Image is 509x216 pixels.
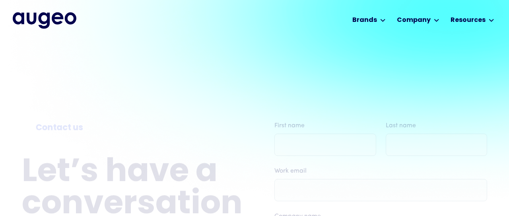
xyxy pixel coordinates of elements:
[451,16,486,25] div: Resources
[352,16,377,25] div: Brands
[36,122,229,134] div: Contact us
[13,12,76,28] img: Augeo's full logo in midnight blue.
[386,121,488,130] label: Last name
[274,166,487,176] label: Work email
[397,16,431,25] div: Company
[13,12,76,28] a: home
[274,121,376,130] label: First name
